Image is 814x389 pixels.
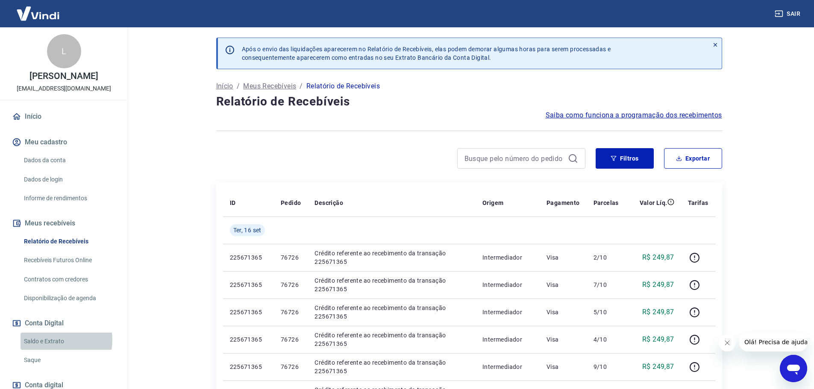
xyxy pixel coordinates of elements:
[482,199,503,207] p: Origem
[306,81,380,91] p: Relatório de Recebíveis
[21,252,118,269] a: Recebíveis Futuros Online
[596,148,654,169] button: Filtros
[547,281,580,289] p: Visa
[642,280,674,290] p: R$ 249,87
[243,81,296,91] a: Meus Recebíveis
[594,199,619,207] p: Parcelas
[281,199,301,207] p: Pedido
[230,363,267,371] p: 225671365
[547,253,580,262] p: Visa
[314,304,469,321] p: Crédito referente ao recebimento da transação 225671365
[230,199,236,207] p: ID
[640,199,667,207] p: Valor Líq.
[281,335,301,344] p: 76726
[642,307,674,317] p: R$ 249,87
[281,308,301,316] p: 76726
[21,233,118,250] a: Relatório de Recebíveis
[300,81,303,91] p: /
[10,133,118,152] button: Meu cadastro
[546,110,722,120] a: Saiba como funciona a programação dos recebimentos
[594,335,619,344] p: 4/10
[594,363,619,371] p: 9/10
[482,363,533,371] p: Intermediador
[216,93,722,110] h4: Relatório de Recebíveis
[47,34,81,68] div: L
[482,281,533,289] p: Intermediador
[237,81,240,91] p: /
[10,314,118,333] button: Conta Digital
[547,308,580,316] p: Visa
[21,351,118,369] a: Saque
[29,72,98,81] p: [PERSON_NAME]
[21,152,118,169] a: Dados da conta
[10,0,66,26] img: Vindi
[17,84,111,93] p: [EMAIL_ADDRESS][DOMAIN_NAME]
[314,249,469,266] p: Crédito referente ao recebimento da transação 225671365
[547,335,580,344] p: Visa
[230,281,267,289] p: 225671365
[230,335,267,344] p: 225671365
[230,308,267,316] p: 225671365
[21,171,118,188] a: Dados de login
[242,45,611,62] p: Após o envio das liquidações aparecerem no Relatório de Recebíveis, elas podem demorar algumas ho...
[482,253,533,262] p: Intermediador
[642,252,674,263] p: R$ 249,87
[21,290,118,307] a: Disponibilização de agenda
[21,271,118,288] a: Contratos com credores
[664,148,722,169] button: Exportar
[10,107,118,126] a: Início
[688,199,708,207] p: Tarifas
[314,276,469,293] p: Crédito referente ao recebimento da transação 225671365
[314,331,469,348] p: Crédito referente ao recebimento da transação 225671365
[464,152,564,165] input: Busque pelo número do pedido
[281,281,301,289] p: 76726
[482,335,533,344] p: Intermediador
[21,190,118,207] a: Informe de rendimentos
[230,253,267,262] p: 225671365
[314,358,469,375] p: Crédito referente ao recebimento da transação 225671365
[547,363,580,371] p: Visa
[642,334,674,345] p: R$ 249,87
[10,214,118,233] button: Meus recebíveis
[547,199,580,207] p: Pagamento
[314,199,343,207] p: Descrição
[482,308,533,316] p: Intermediador
[719,334,736,351] iframe: Fechar mensagem
[773,6,804,22] button: Sair
[281,363,301,371] p: 76726
[281,253,301,262] p: 76726
[216,81,233,91] a: Início
[594,253,619,262] p: 2/10
[594,308,619,316] p: 5/10
[5,6,72,13] span: Olá! Precisa de ajuda?
[780,355,807,382] iframe: Botão para abrir a janela de mensagens
[233,226,262,234] span: Ter, 16 set
[594,281,619,289] p: 7/10
[21,333,118,350] a: Saldo e Extrato
[739,333,807,351] iframe: Mensagem da empresa
[642,362,674,372] p: R$ 249,87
